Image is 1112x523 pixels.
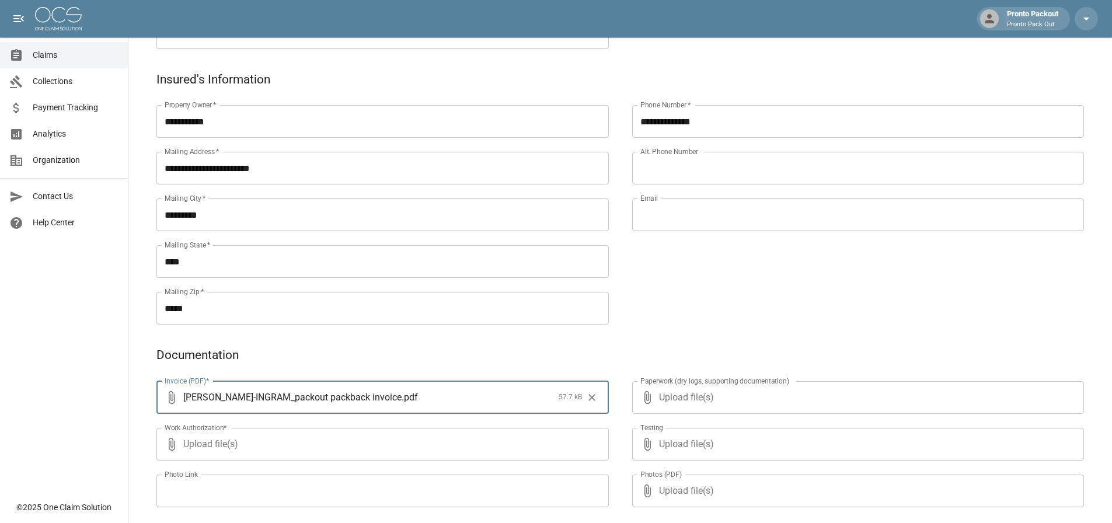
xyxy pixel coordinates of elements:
label: Property Owner [165,100,217,110]
p: Pronto Pack Out [1007,20,1058,30]
span: Upload file(s) [183,428,577,461]
span: Organization [33,154,118,166]
div: Pronto Packout [1002,8,1063,29]
label: Mailing Zip [165,287,204,297]
img: ocs-logo-white-transparent.png [35,7,82,30]
label: Paperwork (dry logs, supporting documentation) [640,376,789,386]
label: Email [640,193,658,203]
label: Photos (PDF) [640,469,682,479]
label: Photo Link [165,469,198,479]
span: Claims [33,49,118,61]
div: © 2025 One Claim Solution [16,501,111,513]
label: Testing [640,423,663,433]
label: Mailing State [165,240,210,250]
label: Mailing Address [165,147,219,156]
label: Work Authorization* [165,423,227,433]
span: Payment Tracking [33,102,118,114]
button: open drawer [7,7,30,30]
label: Phone Number [640,100,691,110]
span: Upload file(s) [659,475,1053,507]
span: Collections [33,75,118,88]
span: 57.7 kB [559,392,582,403]
label: Mailing City [165,193,206,203]
span: . pdf [402,390,418,404]
span: Analytics [33,128,118,140]
label: Alt. Phone Number [640,147,698,156]
button: Clear [583,389,601,406]
span: Upload file(s) [659,428,1053,461]
label: Invoice (PDF)* [165,376,210,386]
span: [PERSON_NAME]-INGRAM_packout packback invoice [183,390,402,404]
span: Help Center [33,217,118,229]
span: Upload file(s) [659,381,1053,414]
span: Contact Us [33,190,118,203]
